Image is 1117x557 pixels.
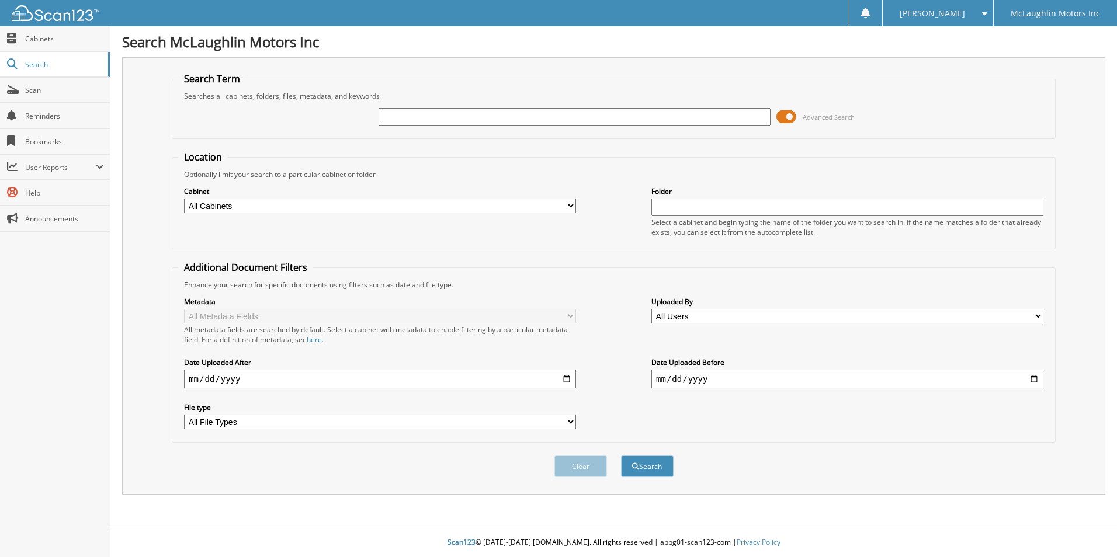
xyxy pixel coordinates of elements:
div: Optionally limit your search to a particular cabinet or folder [178,169,1049,179]
label: Folder [651,186,1043,196]
input: end [651,370,1043,388]
span: User Reports [25,162,96,172]
span: Scan [25,85,104,95]
span: Bookmarks [25,137,104,147]
span: Scan123 [448,537,476,547]
div: © [DATE]-[DATE] [DOMAIN_NAME]. All rights reserved | appg01-scan123-com | [110,528,1117,557]
span: McLaughlin Motors Inc [1011,10,1100,17]
label: Date Uploaded After [184,357,576,367]
span: [PERSON_NAME] [900,10,965,17]
span: Cabinets [25,34,104,44]
legend: Location [178,151,228,163]
legend: Search Term [178,72,246,85]
span: Search [25,60,102,69]
span: Help [25,188,104,198]
div: Searches all cabinets, folders, files, metadata, and keywords [178,91,1049,101]
span: Reminders [25,111,104,121]
span: Announcements [25,214,104,224]
label: Metadata [184,297,576,307]
iframe: Chat Widget [1059,501,1117,557]
div: Select a cabinet and begin typing the name of the folder you want to search in. If the name match... [651,217,1043,237]
span: Advanced Search [803,113,855,121]
label: Cabinet [184,186,576,196]
input: start [184,370,576,388]
button: Clear [554,455,607,477]
label: File type [184,402,576,412]
img: scan123-logo-white.svg [12,5,99,21]
label: Date Uploaded Before [651,357,1043,367]
a: Privacy Policy [737,537,780,547]
label: Uploaded By [651,297,1043,307]
legend: Additional Document Filters [178,261,313,274]
div: All metadata fields are searched by default. Select a cabinet with metadata to enable filtering b... [184,325,576,344]
button: Search [621,455,674,477]
h1: Search McLaughlin Motors Inc [122,32,1105,51]
div: Enhance your search for specific documents using filters such as date and file type. [178,280,1049,290]
a: here [307,335,322,344]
